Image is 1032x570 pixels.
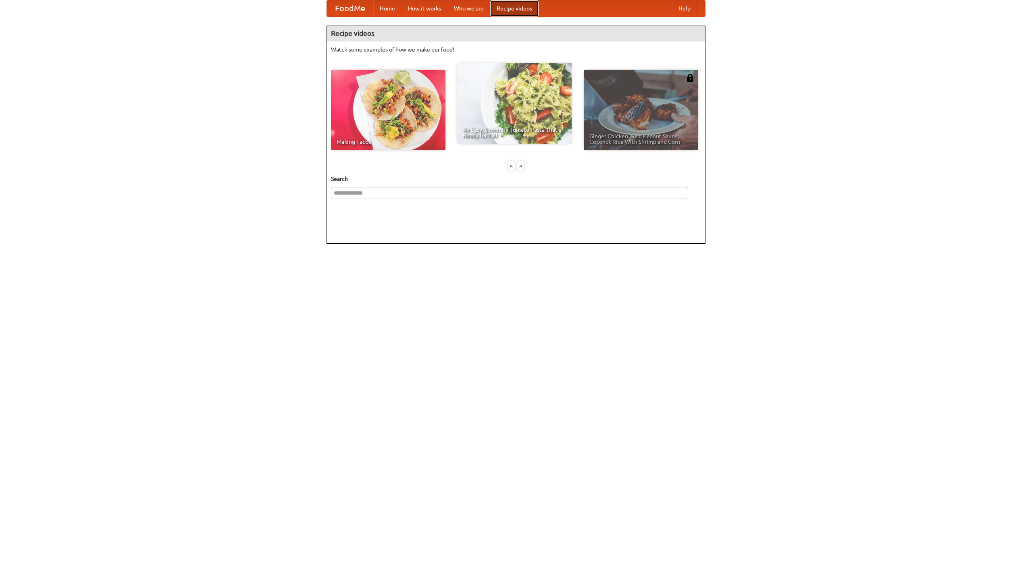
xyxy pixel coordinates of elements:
span: An Easy, Summery Tomato Pasta That's Ready for Fall [463,127,566,138]
div: « [508,161,515,171]
div: » [517,161,524,171]
h5: Search [331,175,701,183]
span: Making Tacos [337,139,440,145]
a: How it works [402,0,447,17]
a: Home [373,0,402,17]
a: FoodMe [327,0,373,17]
a: Help [672,0,697,17]
p: Watch some examples of how we make our food! [331,46,701,54]
img: 483408.png [686,74,694,82]
a: Who we are [447,0,490,17]
a: An Easy, Summery Tomato Pasta That's Ready for Fall [457,63,572,144]
a: Recipe videos [490,0,539,17]
a: Making Tacos [331,70,445,150]
h4: Recipe videos [327,25,705,41]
